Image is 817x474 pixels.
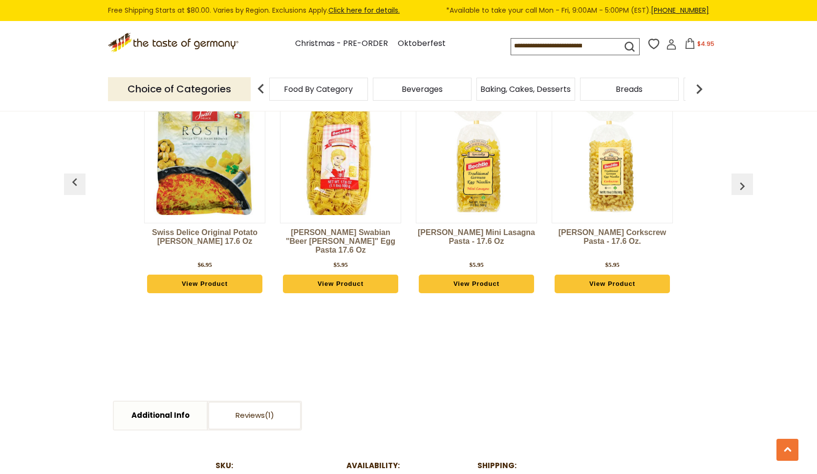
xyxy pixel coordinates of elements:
div: Free Shipping Starts at $80.00. Varies by Region. Exclusions Apply. [108,5,709,16]
img: next arrow [689,79,709,99]
a: Oktoberfest [398,37,446,50]
a: Beverages [402,86,443,93]
a: View Product [419,275,534,293]
dt: Availability: [346,460,471,472]
a: Click here for details. [328,5,400,15]
a: Additional Info [114,402,207,430]
img: previous arrow [251,79,271,99]
img: previous arrow [734,178,750,194]
dt: SKU: [215,460,340,472]
button: $4.95 [679,38,720,53]
a: Reviews [208,402,301,430]
span: $4.95 [697,40,714,48]
a: [PERSON_NAME] Mini Lasagna Pasta - 17.6 oz [416,228,537,258]
a: Christmas - PRE-ORDER [295,37,388,50]
p: Choice of Categories [108,77,251,101]
img: Bechtle Swabian [280,95,401,215]
div: $5.95 [333,260,347,270]
div: $6.95 [197,260,212,270]
a: View Product [147,275,262,293]
a: Swiss Delice Original Potato [PERSON_NAME] 17.6 oz [144,228,265,258]
img: previous arrow [67,174,83,190]
a: View Product [283,275,398,293]
img: Swiss Delice Original Potato Roesti 17.6 oz [145,95,265,215]
a: Breads [616,86,643,93]
a: [PHONE_NUMBER] [651,5,709,15]
div: $5.95 [469,260,483,270]
img: Bechtle Corkscrew Pasta - 17.6 oz. [552,95,672,215]
a: Baking, Cakes, Desserts [480,86,571,93]
dt: Shipping: [477,460,602,472]
a: [PERSON_NAME] Swabian "Beer [PERSON_NAME]" Egg Pasta 17.6 oz [280,228,401,258]
a: View Product [555,275,670,293]
a: [PERSON_NAME] Corkscrew Pasta - 17.6 oz. [552,228,673,258]
div: $5.95 [605,260,619,270]
img: Bechtle Mini Lasagna Pasta - 17.6 oz [416,95,537,215]
span: *Available to take your call Mon - Fri, 9:00AM - 5:00PM (EST). [446,5,709,16]
a: Food By Category [284,86,353,93]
